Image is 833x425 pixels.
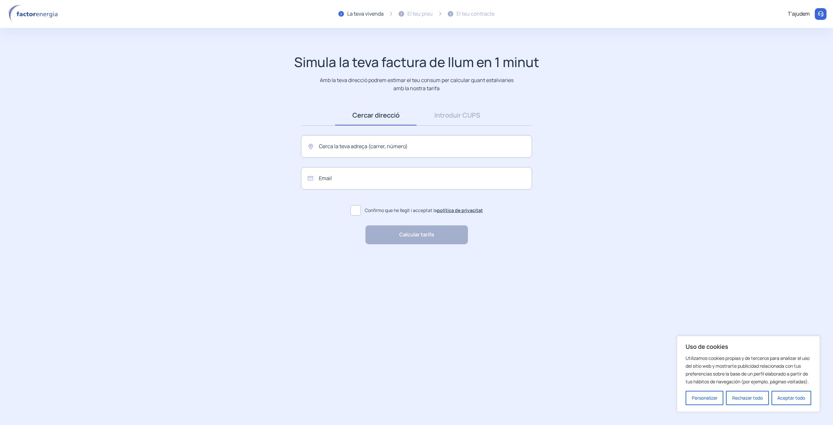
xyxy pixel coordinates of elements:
[319,76,515,92] p: Amb la teva direcció podrem estimar el teu consum per calcular quant estalviaries amb la nostra t...
[788,10,810,18] div: T'ajudem
[365,207,483,214] span: Confirmo que he llegit i acceptat la
[437,207,483,213] a: política de privacitat
[686,391,723,405] button: Personalizar
[677,336,820,412] div: Uso de cookies
[335,105,416,125] a: Cercar direcció
[772,391,811,405] button: Aceptar todo
[7,5,62,23] img: logo factor
[294,54,539,70] h1: Simula la teva factura de llum en 1 minut
[457,10,495,18] div: El teu contracte
[686,354,811,386] p: Utilizamos cookies propias y de terceros para analizar el uso del sitio web y mostrarte publicida...
[686,343,811,350] p: Uso de cookies
[407,10,433,18] div: El teu preu
[347,10,384,18] div: La teva vivenda
[726,391,769,405] button: Rechazar todo
[416,105,498,125] a: Introduir CUPS
[817,11,824,17] img: llamar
